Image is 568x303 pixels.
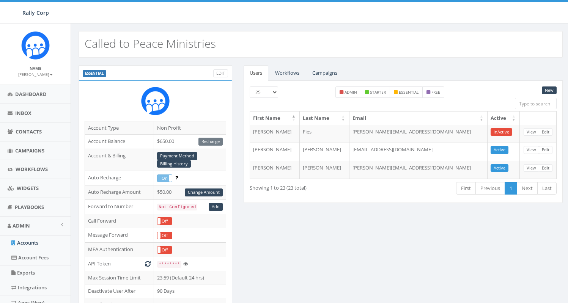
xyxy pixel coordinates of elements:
[488,111,520,125] th: Active: activate to sort column ascending
[505,182,517,195] a: 1
[30,66,41,71] small: Name
[399,89,419,95] small: essential
[16,166,48,173] span: Workflows
[145,261,151,266] i: Generate New Token
[475,182,505,195] a: Previous
[431,89,440,95] small: free
[85,257,154,271] td: API Token
[491,146,508,154] a: Active
[175,174,178,181] span: Enable to prevent campaign failure.
[16,128,42,135] span: Contacts
[524,128,539,136] a: View
[85,121,154,135] td: Account Type
[85,149,154,171] td: Account & Billing
[157,246,172,254] label: Off
[157,232,172,239] label: Off
[349,125,488,143] td: [PERSON_NAME][EMAIL_ADDRESS][DOMAIN_NAME]
[157,217,172,225] div: OnOff
[250,181,371,192] div: Showing 1 to 23 (23 total)
[300,111,349,125] th: Last Name: activate to sort column ascending
[85,271,154,284] td: Max Session Time Limit
[349,111,488,125] th: Email: activate to sort column ascending
[85,243,154,257] td: MFA Authentication
[15,110,31,116] span: Inbox
[300,125,349,143] td: Fies
[154,135,226,149] td: $650.00
[157,232,172,240] div: OnOff
[491,164,508,172] a: Active
[349,143,488,161] td: [EMAIL_ADDRESS][DOMAIN_NAME]
[306,65,343,81] a: Campaigns
[157,218,172,225] label: Off
[85,171,154,185] td: Auto Recharge
[22,9,49,16] span: Rally Corp
[542,86,557,94] a: New
[515,98,557,109] input: Type to search
[213,69,228,77] a: Edit
[491,128,512,136] a: InActive
[85,214,154,228] td: Call Forward
[244,65,268,81] a: Users
[18,72,53,77] small: [PERSON_NAME]
[15,147,44,154] span: Campaigns
[370,89,386,95] small: starter
[517,182,538,195] a: Next
[85,284,154,298] td: Deactivate User After
[85,135,154,149] td: Account Balance
[157,174,172,182] div: OnOff
[83,70,106,77] label: ESSENTIAL
[539,146,552,154] a: Edit
[349,161,488,179] td: [PERSON_NAME][EMAIL_ADDRESS][DOMAIN_NAME]
[456,182,476,195] a: First
[300,161,349,179] td: [PERSON_NAME]
[21,31,50,60] img: Icon_1.png
[154,271,226,284] td: 23:59 (Default 24 hrs)
[85,37,216,50] h2: Called to Peace Ministries
[157,160,191,168] a: Billing History
[269,65,305,81] a: Workflows
[250,125,300,143] td: [PERSON_NAME]
[85,228,154,243] td: Message Forward
[85,185,154,200] td: Auto Recharge Amount
[154,121,226,135] td: Non Profit
[13,222,30,229] span: Admin
[15,204,44,210] span: Playbooks
[539,128,552,136] a: Edit
[157,175,172,182] label: On
[157,204,197,210] code: Not Configured
[157,152,197,160] a: Payment Method
[539,164,552,172] a: Edit
[154,185,226,200] td: $50.00
[250,143,300,161] td: [PERSON_NAME]
[209,203,223,211] a: Add
[18,71,53,77] a: [PERSON_NAME]
[524,146,539,154] a: View
[524,164,539,172] a: View
[154,284,226,298] td: 90 Days
[17,185,39,192] span: Widgets
[157,246,172,254] div: OnOff
[300,143,349,161] td: [PERSON_NAME]
[15,91,47,97] span: Dashboard
[85,199,154,214] td: Forward to Number
[345,89,357,95] small: admin
[250,161,300,179] td: [PERSON_NAME]
[537,182,557,195] a: Last
[185,188,223,196] a: Change Amount
[141,87,170,115] img: Rally_Corp_Icon.png
[250,111,300,125] th: First Name: activate to sort column descending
